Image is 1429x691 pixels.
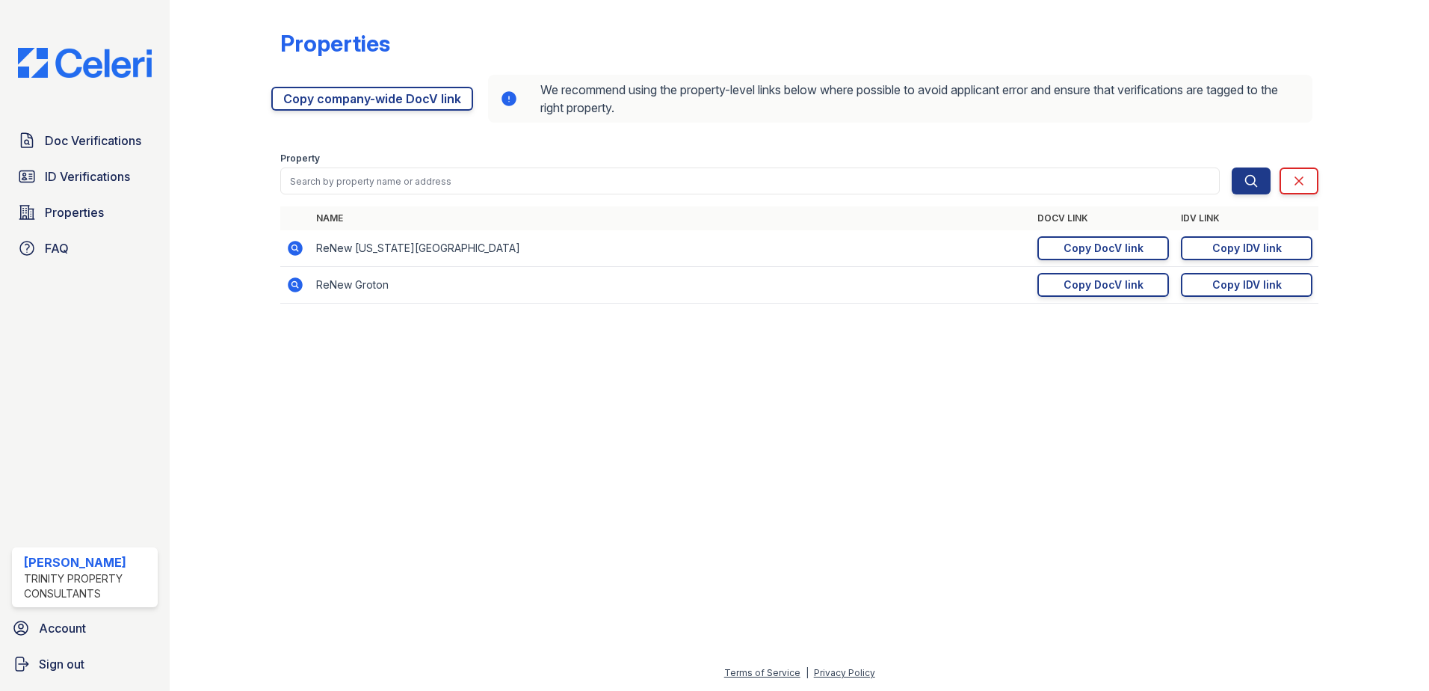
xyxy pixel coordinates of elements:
[280,153,320,165] label: Property
[45,203,104,221] span: Properties
[806,667,809,678] div: |
[280,30,390,57] div: Properties
[1212,241,1282,256] div: Copy IDV link
[24,553,152,571] div: [PERSON_NAME]
[280,168,1220,194] input: Search by property name or address
[12,162,158,191] a: ID Verifications
[39,619,86,637] span: Account
[45,239,69,257] span: FAQ
[12,197,158,227] a: Properties
[814,667,875,678] a: Privacy Policy
[310,267,1031,304] td: ReNew Groton
[45,132,141,150] span: Doc Verifications
[45,168,130,185] span: ID Verifications
[1175,206,1318,230] th: IDV Link
[1181,236,1312,260] a: Copy IDV link
[1031,206,1175,230] th: DocV Link
[310,206,1031,230] th: Name
[1037,236,1169,260] a: Copy DocV link
[1037,273,1169,297] a: Copy DocV link
[6,48,164,78] img: CE_Logo_Blue-a8612792a0a2168367f1c8372b55b34899dd931a85d93a1a3d3e32e68fde9ad4.png
[271,87,473,111] a: Copy company-wide DocV link
[1212,277,1282,292] div: Copy IDV link
[12,233,158,263] a: FAQ
[488,75,1312,123] div: We recommend using the property-level links below where possible to avoid applicant error and ens...
[24,571,152,601] div: Trinity Property Consultants
[6,613,164,643] a: Account
[1064,277,1143,292] div: Copy DocV link
[724,667,800,678] a: Terms of Service
[1181,273,1312,297] a: Copy IDV link
[310,230,1031,267] td: ReNew [US_STATE][GEOGRAPHIC_DATA]
[12,126,158,156] a: Doc Verifications
[1064,241,1143,256] div: Copy DocV link
[6,649,164,679] a: Sign out
[39,655,84,673] span: Sign out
